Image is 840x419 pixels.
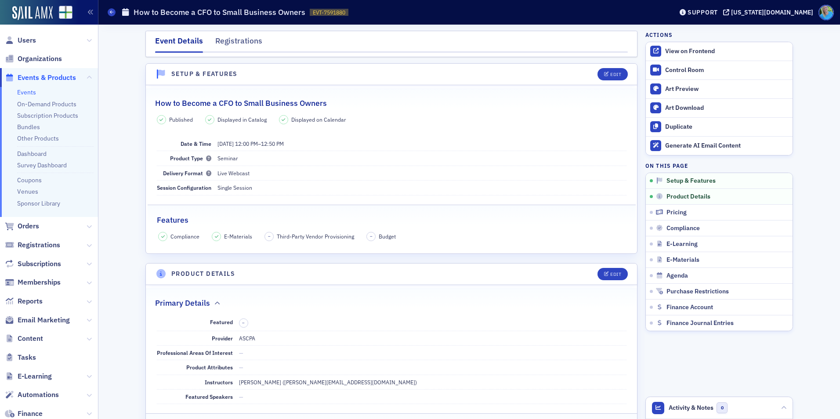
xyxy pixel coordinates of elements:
span: Session Configuration [157,184,211,191]
button: Edit [597,68,628,80]
span: Published [169,116,193,123]
span: Budget [379,232,396,240]
span: Orders [18,221,39,231]
span: Reports [18,296,43,306]
div: Generate AI Email Content [665,142,788,150]
span: Organizations [18,54,62,64]
span: Featured [210,318,233,325]
span: E-Learning [666,240,698,248]
a: Events & Products [5,73,76,83]
span: EVT-7591880 [313,9,345,16]
time: 12:00 PM [235,140,258,147]
div: [PERSON_NAME] ([PERSON_NAME][EMAIL_ADDRESS][DOMAIN_NAME]) [239,378,417,386]
a: On-Demand Products [17,100,76,108]
span: Content [18,334,43,343]
a: E-Learning [5,372,52,381]
span: Users [18,36,36,45]
span: Pricing [666,209,687,217]
a: Art Preview [646,79,793,98]
span: ASCPA [239,335,255,342]
a: View on Frontend [646,42,793,61]
span: Finance [18,409,43,419]
div: Event Details [155,35,203,53]
span: Setup & Features [666,177,716,185]
h1: How to Become a CFO to Small Business Owners [134,7,305,18]
img: SailAMX [59,6,72,19]
a: Sponsor Library [17,199,60,207]
span: Product Details [666,193,710,201]
a: Reports [5,296,43,306]
h2: How to Become a CFO to Small Business Owners [155,98,327,109]
button: Edit [597,268,628,280]
a: Memberships [5,278,61,287]
a: Email Marketing [5,315,70,325]
span: – [217,140,284,147]
a: Venues [17,188,38,195]
h4: Product Details [171,269,235,278]
span: Seminar [217,155,238,162]
h4: Actions [645,31,673,39]
a: Survey Dashboard [17,161,67,169]
span: — [239,364,243,371]
span: — [239,349,243,356]
a: Users [5,36,36,45]
div: [US_STATE][DOMAIN_NAME] [731,8,813,16]
a: Other Products [17,134,59,142]
span: Instructors [205,379,233,386]
span: Finance Journal Entries [666,319,734,327]
span: Profile [818,5,834,20]
span: — [239,393,243,400]
button: Duplicate [646,117,793,136]
span: Displayed in Catalog [217,116,267,123]
div: Edit [610,272,621,277]
a: Tasks [5,353,36,362]
span: Delivery Format [163,170,211,177]
img: SailAMX [12,6,53,20]
div: Support [688,8,718,16]
span: – [242,320,245,326]
div: View on Frontend [665,47,788,55]
a: Subscriptions [5,259,61,269]
span: Featured Speakers [185,393,233,400]
span: Memberships [18,278,61,287]
a: Orders [5,221,39,231]
div: Registrations [215,35,262,51]
span: Single Session [217,184,252,191]
a: Events [17,88,36,96]
div: Art Preview [665,85,788,93]
a: Art Download [646,98,793,117]
h2: Primary Details [155,297,210,309]
time: 12:50 PM [261,140,284,147]
span: Finance Account [666,303,713,311]
div: Edit [610,72,621,77]
span: Tasks [18,353,36,362]
span: Third-Party Vendor Provisioning [277,232,354,240]
span: Displayed on Calendar [291,116,346,123]
span: Date & Time [181,140,211,147]
span: Events & Products [18,73,76,83]
span: Live Webcast [217,170,250,177]
span: Provider [212,335,233,342]
span: E-Learning [18,372,52,381]
span: Professional Areas Of Interest [157,349,233,356]
a: Dashboard [17,150,47,158]
a: Registrations [5,240,60,250]
a: Finance [5,409,43,419]
div: Art Download [665,104,788,112]
span: Compliance [666,224,700,232]
a: Control Room [646,61,793,79]
span: Product Attributes [186,364,233,371]
a: Bundles [17,123,40,131]
span: – [370,233,373,239]
h4: On this page [645,162,793,170]
a: Subscription Products [17,112,78,119]
span: 0 [717,402,728,413]
div: Duplicate [665,123,788,131]
button: [US_STATE][DOMAIN_NAME] [723,9,816,15]
span: [DATE] [217,140,234,147]
span: Purchase Restrictions [666,288,729,296]
h4: Setup & Features [171,69,237,79]
span: Automations [18,390,59,400]
span: E-Materials [224,232,252,240]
